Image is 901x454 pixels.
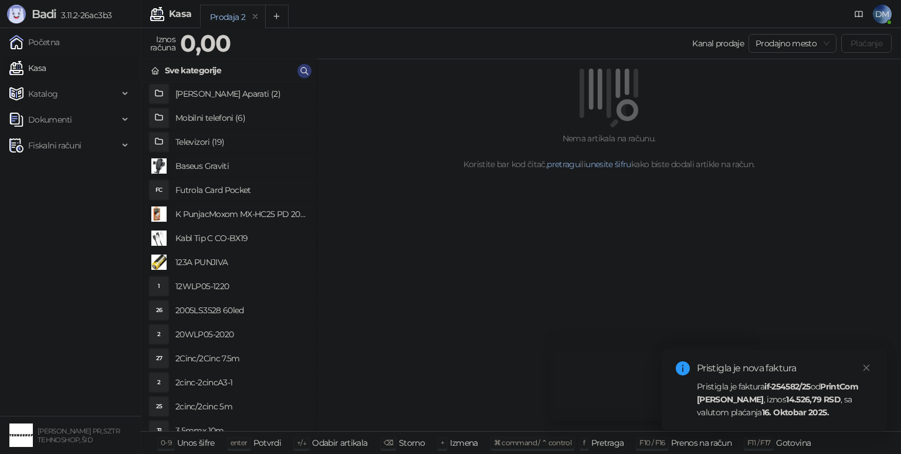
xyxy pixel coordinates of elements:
[150,277,168,296] div: 1
[697,361,873,375] div: Pristigla je nova faktura
[175,277,307,296] h4: 12WLP05-1220
[165,64,221,77] div: Sve kategorije
[150,157,168,175] img: Slika
[450,435,477,450] div: Izmena
[32,7,56,21] span: Badi
[860,361,873,374] a: Close
[297,438,306,447] span: ↑/↓
[169,9,191,19] div: Kasa
[384,438,393,447] span: ⌫
[747,438,770,447] span: F11 / F17
[175,397,307,416] h4: 2cinc/2cinc 5m
[150,397,168,416] div: 25
[175,253,307,272] h4: 123A PUNJIVA
[697,380,873,419] div: Pristigla je faktura od , iznos , sa valutom plaćanja
[9,423,33,447] img: 64x64-companyLogo-68805acf-9e22-4a20-bcb3-9756868d3d19.jpeg
[148,32,178,55] div: Iznos računa
[150,253,168,272] img: Slika
[692,37,744,50] div: Kanal prodaje
[873,5,892,23] span: DM
[9,31,60,54] a: Početna
[494,438,572,447] span: ⌘ command / ⌃ control
[141,82,316,431] div: grid
[849,5,868,23] a: Dokumentacija
[161,438,171,447] span: 0-9
[150,325,168,344] div: 2
[776,435,811,450] div: Gotovina
[150,229,168,248] img: Slika
[585,159,631,170] a: unesite šifru
[312,435,367,450] div: Odabir artikala
[175,84,307,103] h4: [PERSON_NAME] Aparati (2)
[399,435,425,450] div: Storno
[150,301,168,320] div: 26
[177,435,215,450] div: Unos šifre
[28,82,58,106] span: Katalog
[175,181,307,199] h4: Futrola Card Pocket
[862,364,870,372] span: close
[210,11,245,23] div: Prodaja 2
[150,205,168,223] img: Slika
[331,132,887,171] div: Nema artikala na računu. Koristite bar kod čitač, ili kako biste dodali artikle na račun.
[671,435,731,450] div: Prenos na račun
[639,438,665,447] span: F10 / F16
[56,10,111,21] span: 3.11.2-26ac3b3
[150,349,168,368] div: 27
[786,394,841,405] strong: 14.526,79 RSD
[150,421,168,440] div: 31
[180,29,231,57] strong: 0,00
[547,159,580,170] a: pretragu
[175,349,307,368] h4: 2Cinc/2Cinc 7.5m
[175,325,307,344] h4: 20WLP05-2020
[175,373,307,392] h4: 2cinc-2cincA3-1
[583,438,585,447] span: f
[231,438,248,447] span: enter
[253,435,282,450] div: Potvrdi
[9,56,46,80] a: Kasa
[764,381,810,392] strong: if-254582/25
[150,373,168,392] div: 2
[441,438,444,447] span: +
[175,133,307,151] h4: Televizori (19)
[175,229,307,248] h4: Kabl Tip C CO-BX19
[591,435,624,450] div: Pretraga
[248,12,263,22] button: remove
[7,5,26,23] img: Logo
[175,205,307,223] h4: K PunjacMoxom MX-HC25 PD 20W
[175,157,307,175] h4: Baseus Graviti
[28,108,72,131] span: Dokumenti
[28,134,81,157] span: Fiskalni računi
[756,35,829,52] span: Prodajno mesto
[676,361,690,375] span: info-circle
[841,34,892,53] button: Plaćanje
[175,421,307,440] h4: 3.5mmx 10m
[38,427,120,444] small: [PERSON_NAME] PR, SZTR TEHNOSHOP, ŠID
[265,5,289,28] button: Add tab
[175,109,307,127] h4: Mobilni telefoni (6)
[150,181,168,199] div: FC
[762,407,829,418] strong: 16. Oktobar 2025.
[175,301,307,320] h4: 2005LS3528 60led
